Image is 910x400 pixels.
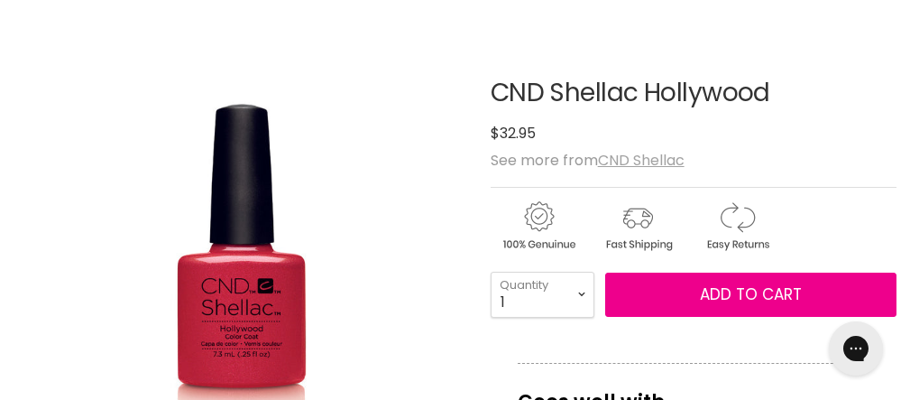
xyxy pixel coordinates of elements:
button: Add to cart [605,273,896,318]
span: $32.95 [491,123,536,144]
img: returns.gif [689,199,785,254]
iframe: Gorgias live chat messenger [820,315,892,382]
span: See more from [491,150,685,171]
img: shipping.gif [590,199,685,254]
a: CND Shellac [598,150,685,171]
h1: CND Shellac Hollywood [491,79,896,107]
img: genuine.gif [491,199,586,254]
span: Add to cart [700,284,802,305]
select: Quantity [491,272,594,317]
